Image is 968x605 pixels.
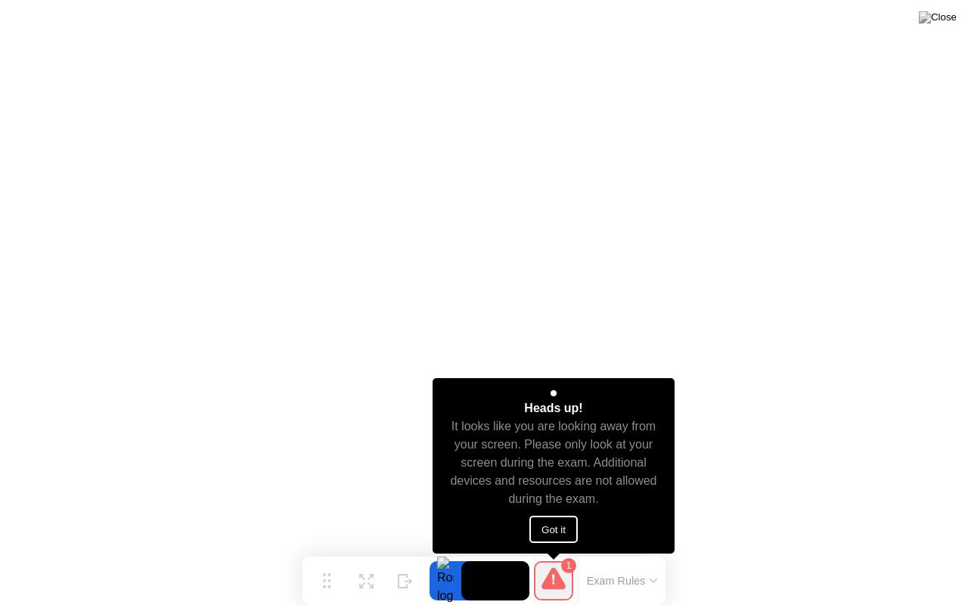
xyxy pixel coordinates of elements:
div: Heads up! [524,399,582,417]
div: It looks like you are looking away from your screen. Please only look at your screen during the e... [446,417,662,508]
img: Close [919,11,957,23]
button: Exam Rules [582,574,662,588]
div: 1 [561,558,576,573]
button: Got it [529,516,578,543]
